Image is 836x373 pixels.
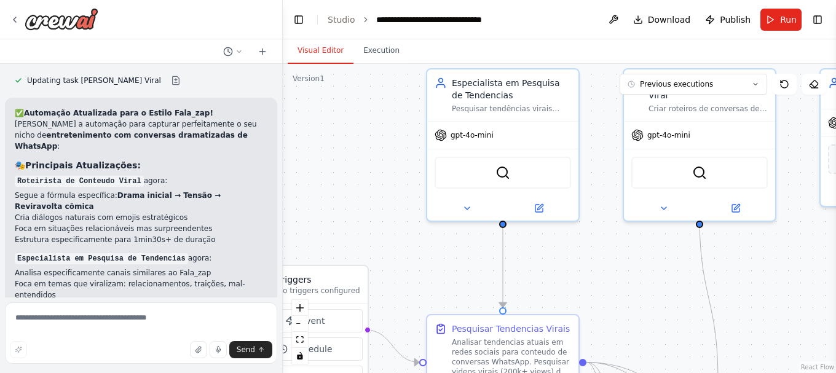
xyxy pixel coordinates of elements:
span: Updating task [PERSON_NAME] Viral [27,76,161,85]
div: Version 1 [293,74,325,84]
button: Improve this prompt [10,341,27,358]
button: Publish [700,9,755,31]
span: Run [780,14,797,26]
img: Logo [25,8,98,30]
p: No triggers configured [277,286,360,296]
span: Previous executions [640,79,713,89]
button: fit view [292,332,308,348]
div: Roteirista de Conteudo ViralCriar roteiros de conversas de WhatsApp dramatizadas para entretenime... [623,68,776,222]
li: Estrutura especificamente para 1min30s+ de duração [15,234,267,245]
button: Open in side panel [504,201,574,216]
li: Cria diálogos naturais com emojis estratégicos [15,212,267,223]
h3: Triggers [277,273,360,286]
button: Switch to previous chat [218,44,248,59]
button: Previous executions [620,74,767,95]
code: Roteirista de Conteudo Viral [15,176,144,187]
strong: entretenimento com conversas dramatizadas de WhatsApp [15,131,248,151]
span: Send [237,345,255,355]
h2: ✅ [15,108,267,119]
p: agora: [15,253,267,264]
button: zoom in [292,300,308,316]
h3: 🎭 [15,159,267,171]
span: gpt-4o-mini [451,130,494,140]
div: Especialista em Pesquisa de TendenciasPesquisar tendências virais específicas para canais de entr... [426,68,580,222]
code: Especialista em Pesquisa de Tendencias [15,253,188,264]
li: Segue a fórmula específica: [15,190,267,212]
g: Edge from triggers to 8639671d-327a-463e-bc30-0824acaf3dfa [366,324,419,369]
button: Open in side panel [701,201,770,216]
a: React Flow attribution [801,364,834,371]
button: Start a new chat [253,44,272,59]
button: Upload files [190,341,207,358]
button: Execution [353,38,409,64]
g: Edge from 0db91e77-9c06-49a7-ba83-1b7b4c697ea1 to 8639671d-327a-463e-bc30-0824acaf3dfa [497,228,509,307]
span: Schedule [293,343,332,355]
nav: breadcrumb [328,14,515,26]
a: Studio [328,15,355,25]
span: gpt-4o-mini [647,130,690,140]
div: React Flow controls [292,300,308,364]
button: toggle interactivity [292,348,308,364]
span: Event [300,315,325,327]
p: agora: [15,175,267,186]
strong: Principais Atualizações: [25,160,141,170]
strong: Automação Atualizada para o Estilo Fala_zap! [24,109,213,117]
button: zoom out [292,316,308,332]
button: Send [229,341,272,358]
li: Foca em temas que viralizam: relacionamentos, traições, mal-entendidos [15,278,267,300]
button: Visual Editor [288,38,353,64]
img: SerperDevTool [692,165,707,180]
li: Analisa especificamente canais similares ao Fala_zap [15,267,267,278]
div: Pesquisar Tendencias Virais [452,323,570,335]
strong: Drama inicial → Tensão → Reviravolta cômica [15,191,221,211]
img: SerperDevTool [495,165,510,180]
div: Especialista em Pesquisa de Tendencias [452,77,571,101]
p: [PERSON_NAME] a automação para capturar perfeitamente o seu nicho de : [15,119,267,152]
button: Show right sidebar [809,11,826,28]
div: Criar roteiros de conversas de WhatsApp dramatizadas para entretenimento, seguindo o estilo Fala_... [649,104,768,114]
div: Pesquisar tendências virais específicas para canais de entretenimento com conversas de WhatsApp d... [452,104,571,114]
button: Run [760,9,802,31]
span: Publish [720,14,751,26]
button: Hide left sidebar [290,11,307,28]
span: Download [648,14,691,26]
button: Click to speak your automation idea [210,341,227,358]
button: Download [628,9,696,31]
li: Foca em situações relacionáveis mas surpreendentes [15,223,267,234]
